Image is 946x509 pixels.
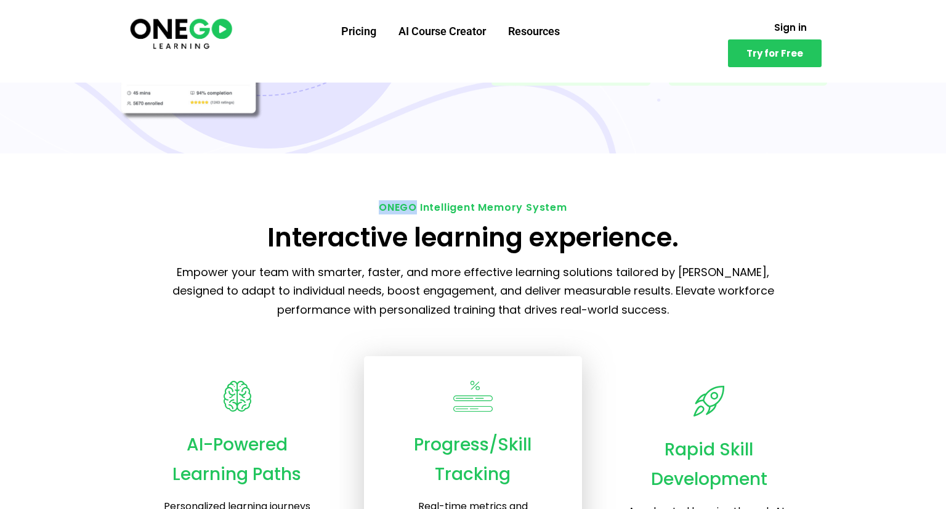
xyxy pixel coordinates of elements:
[414,433,532,486] span: Progress/Skill Tracking
[746,49,803,58] span: Try for Free
[651,438,767,491] span: Rapid Skill Development
[387,15,497,47] a: AI Course Creator
[128,225,818,251] h2: Interactive learning experience.
[165,263,781,320] p: Empower your team with smarter, faster, and more effective learning solutions tailored by [PERSON...
[128,203,818,213] h5: ONEGO Intelligent Memory System
[330,15,387,47] a: Pricing
[774,23,807,32] span: Sign in
[497,15,571,47] a: Resources
[172,433,301,486] span: AI-Powered Learning Paths
[759,15,822,39] a: Sign in
[728,39,822,67] a: Try for Free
